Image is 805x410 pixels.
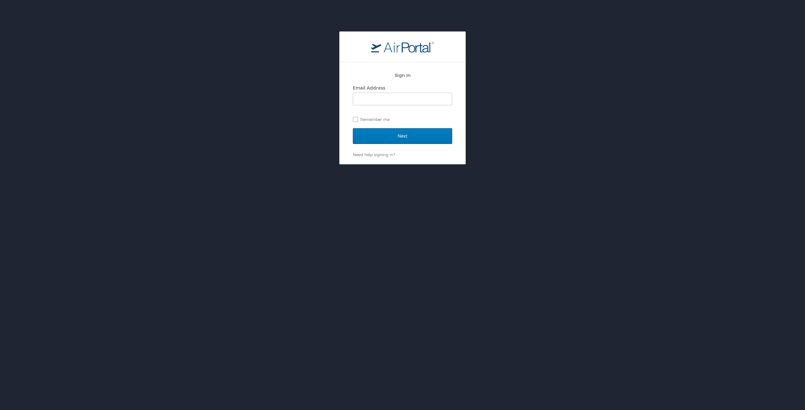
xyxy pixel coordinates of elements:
img: logo [371,41,434,52]
label: Remember me [353,115,452,124]
a: Need help signing in? [353,152,395,157]
h2: Sign In [353,72,452,79]
input: Next [353,128,452,144]
label: Email Address [353,85,385,90]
